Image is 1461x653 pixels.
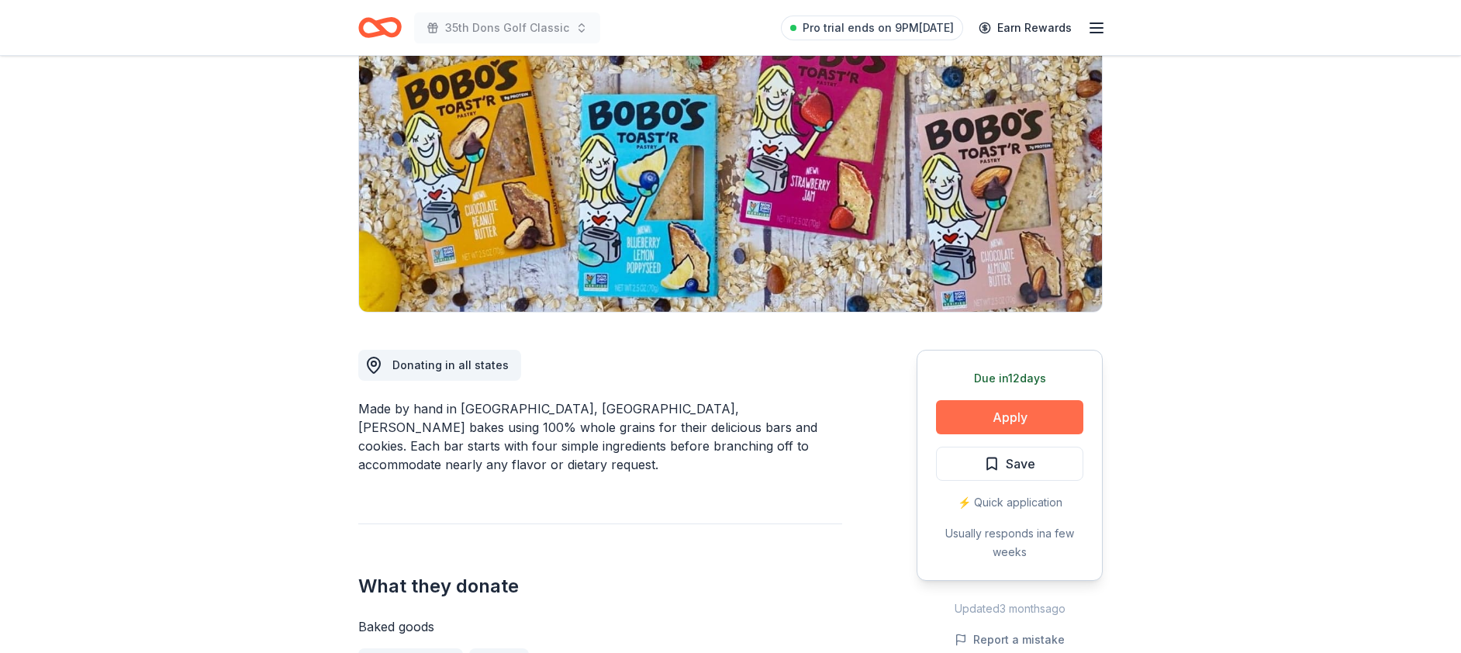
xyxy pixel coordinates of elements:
div: Made by hand in [GEOGRAPHIC_DATA], [GEOGRAPHIC_DATA], [PERSON_NAME] bakes using 100% whole grains... [358,399,842,474]
img: Image for Bobo's Bakery [359,16,1102,312]
button: Apply [936,400,1083,434]
button: Save [936,447,1083,481]
div: Updated 3 months ago [917,599,1103,618]
h2: What they donate [358,574,842,599]
a: Pro trial ends on 9PM[DATE] [781,16,963,40]
span: Pro trial ends on 9PM[DATE] [803,19,954,37]
span: Donating in all states [392,358,509,371]
div: Usually responds in a few weeks [936,524,1083,561]
span: 35th Dons Golf Classic [445,19,569,37]
span: Save [1006,454,1035,474]
button: 35th Dons Golf Classic [414,12,600,43]
div: Due in 12 days [936,369,1083,388]
button: Report a mistake [955,631,1065,649]
div: Baked goods [358,617,842,636]
a: Home [358,9,402,46]
div: ⚡️ Quick application [936,493,1083,512]
a: Earn Rewards [969,14,1081,42]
